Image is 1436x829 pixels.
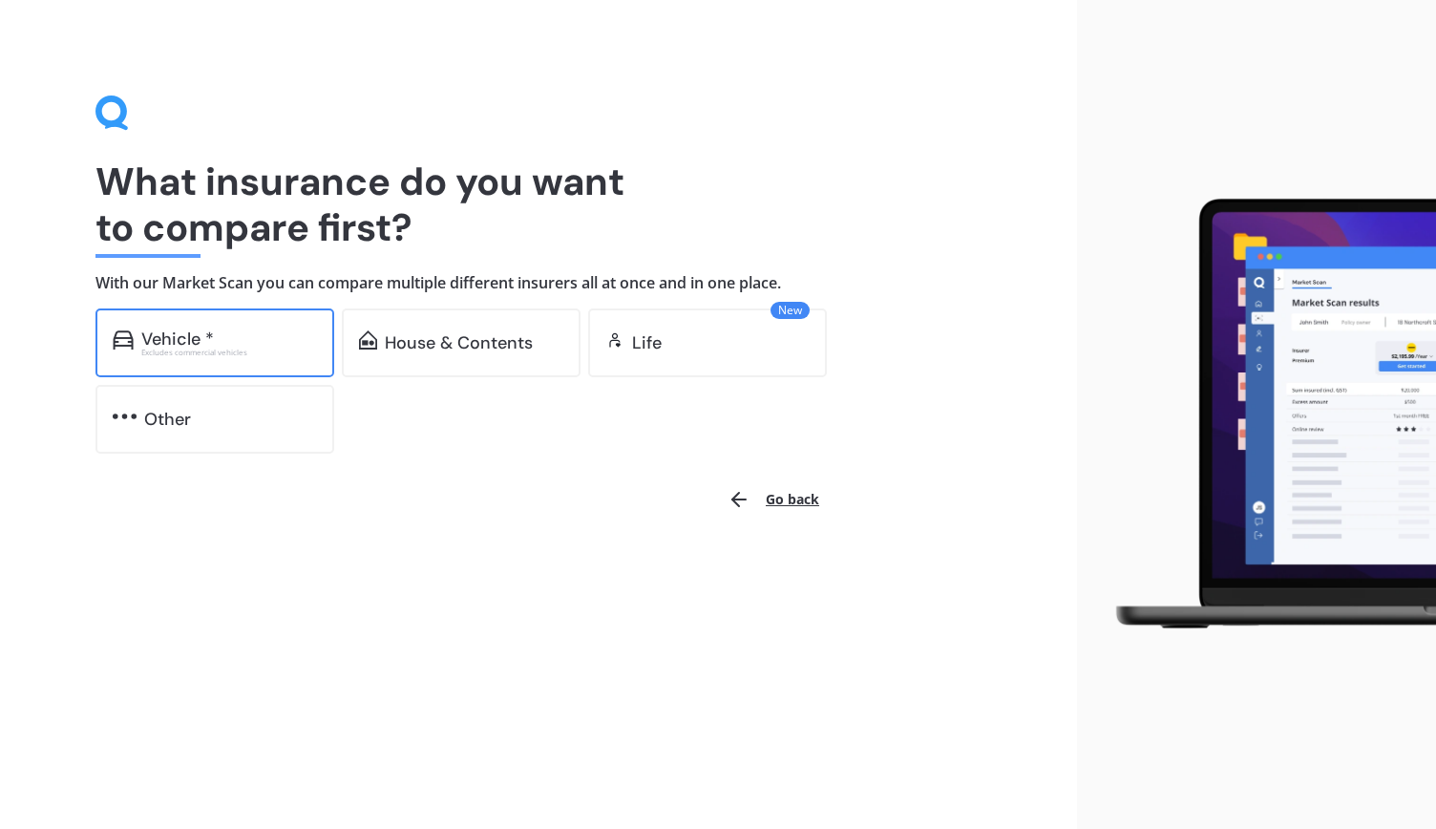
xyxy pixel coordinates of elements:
img: home-and-contents.b802091223b8502ef2dd.svg [359,330,377,350]
div: House & Contents [385,333,533,352]
img: car.f15378c7a67c060ca3f3.svg [113,330,134,350]
div: Excludes commercial vehicles [141,349,317,356]
h4: With our Market Scan you can compare multiple different insurers all at once and in one place. [95,273,982,293]
h1: What insurance do you want to compare first? [95,159,982,250]
img: other.81dba5aafe580aa69f38.svg [113,407,137,426]
button: Go back [716,477,831,522]
div: Vehicle * [141,329,214,349]
div: Other [144,410,191,429]
div: Life [632,333,662,352]
img: laptop.webp [1092,189,1436,641]
span: New [771,302,810,319]
img: life.f720d6a2d7cdcd3ad642.svg [605,330,624,350]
